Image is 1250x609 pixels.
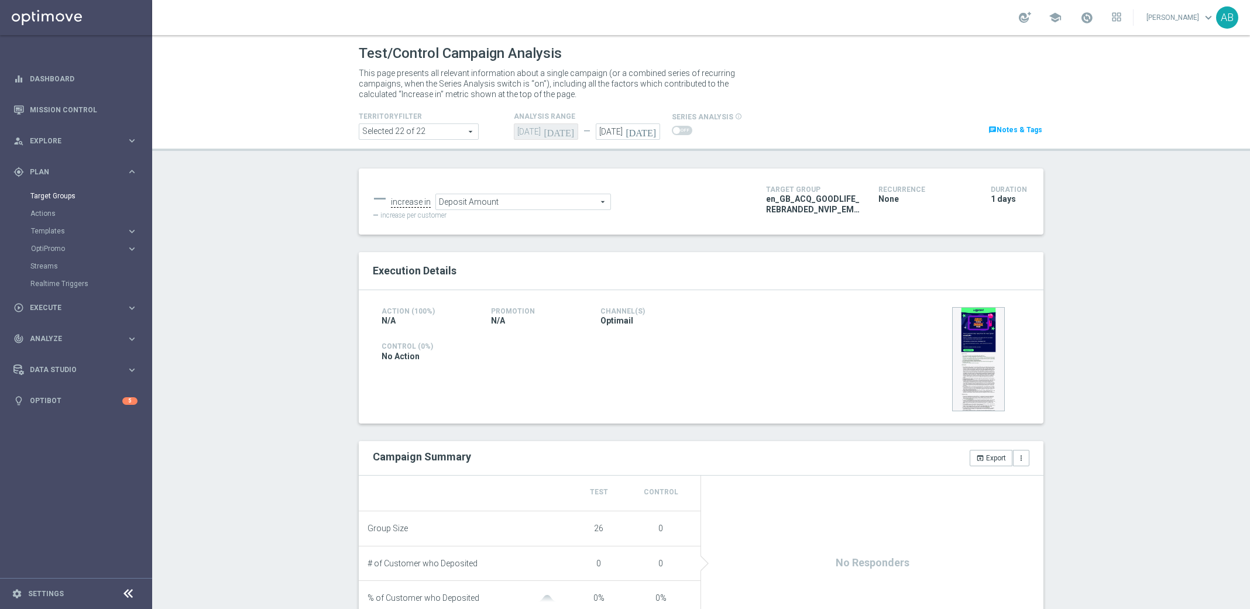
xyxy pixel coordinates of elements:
div: Templates [31,228,126,235]
i: track_changes [13,333,24,344]
span: N/A [491,315,505,326]
button: open_in_browser Export [970,450,1012,466]
i: play_circle_outline [13,302,24,313]
i: open_in_browser [976,454,984,462]
i: keyboard_arrow_right [126,135,138,146]
a: Actions [30,209,122,218]
span: OptiPromo [31,245,115,252]
h4: Promotion [491,307,583,315]
div: AB [1216,6,1238,29]
span: N/A [382,315,396,326]
span: Execute [30,304,126,311]
i: keyboard_arrow_right [126,302,138,314]
i: person_search [13,136,24,146]
a: Mission Control [30,94,138,125]
div: Dashboard [13,63,138,94]
a: Streams [30,262,122,271]
h4: TerritoryFilter [359,112,458,121]
div: Mission Control [13,94,138,125]
h4: Duration [991,185,1029,194]
div: Streams [30,257,151,275]
i: lightbulb [13,395,24,406]
button: play_circle_outline Execute keyboard_arrow_right [13,303,138,312]
h2: Campaign Summary [373,450,471,463]
span: Plan [30,168,126,176]
span: Templates [31,228,115,235]
i: chat [988,126,997,134]
h4: Action (100%) [382,307,473,315]
div: — [578,126,596,136]
i: more_vert [1017,454,1025,462]
div: — [373,188,386,209]
i: keyboard_arrow_right [126,166,138,177]
span: # of Customer who Deposited [368,559,478,569]
button: track_changes Analyze keyboard_arrow_right [13,334,138,343]
a: Target Groups [30,191,122,201]
button: Mission Control [13,105,138,115]
i: keyboard_arrow_right [126,226,138,237]
span: Africa asia at br ca and 17 more [359,124,478,139]
span: en_GB_ACQ_GOODLIFE_REBRANDED_NVIP_EMA_TAC_GM_120925 [766,194,861,215]
div: Analyze [13,333,126,344]
button: more_vert [1013,450,1029,466]
i: gps_fixed [13,167,24,177]
p: This page presents all relevant information about a single campaign (or a combined series of recu... [359,68,751,99]
span: 0 [596,559,601,568]
button: OptiPromo keyboard_arrow_right [30,244,138,253]
div: increase in [391,197,431,208]
div: Execute [13,302,126,313]
span: No Responders [836,556,909,570]
i: keyboard_arrow_right [126,333,138,345]
span: 0 [658,524,663,533]
div: Realtime Triggers [30,275,151,293]
i: [DATE] [626,123,660,136]
div: equalizer Dashboard [13,74,138,84]
input: Select Date [596,123,660,140]
span: — [373,211,379,219]
button: lightbulb Optibot 5 [13,396,138,405]
div: Actions [30,205,151,222]
div: Templates [30,222,151,240]
h4: analysis range [514,112,672,121]
button: person_search Explore keyboard_arrow_right [13,136,138,146]
span: Optimail [600,315,633,326]
h1: Test/Control Campaign Analysis [359,45,562,62]
span: keyboard_arrow_down [1202,11,1215,24]
span: Execution Details [373,264,456,277]
button: Data Studio keyboard_arrow_right [13,365,138,374]
div: Data Studio [13,364,126,375]
div: 5 [122,397,138,405]
span: series analysis [672,113,733,121]
span: 1 days [991,194,1016,204]
h4: Target Group [766,185,861,194]
i: keyboard_arrow_right [126,364,138,376]
div: Target Groups [30,187,151,205]
span: 0% [593,593,605,603]
span: None [878,194,899,204]
span: % of Customer who Deposited [368,593,479,603]
a: Optibot [30,386,122,417]
span: increase per customer [380,211,447,219]
span: Explore [30,137,126,144]
a: chatNotes & Tags [987,123,1043,136]
span: 26 [594,524,603,533]
span: Data Studio [30,366,126,373]
h4: Control (0%) [382,342,802,350]
button: gps_fixed Plan keyboard_arrow_right [13,167,138,177]
img: gaussianGrey.svg [535,595,559,603]
i: equalizer [13,74,24,84]
i: keyboard_arrow_right [126,243,138,254]
h4: Recurrence [878,185,973,194]
i: info_outline [735,113,742,120]
span: 0 [658,559,663,568]
div: OptiPromo [30,240,151,257]
span: No Action [382,351,420,362]
i: settings [12,589,22,599]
